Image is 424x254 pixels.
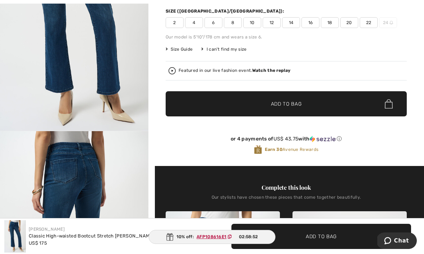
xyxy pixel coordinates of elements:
[231,224,411,249] button: Add to Bag
[224,17,242,28] span: 8
[197,234,226,239] ins: AFP108616E1
[166,46,193,52] span: Size Guide
[29,232,185,240] div: Classic High-waisted Bootcut Stretch [PERSON_NAME] Style 251967
[321,17,339,28] span: 18
[360,17,378,28] span: 22
[377,232,417,250] iframe: Opens a widget where you can chat to one of our agents
[282,17,300,28] span: 14
[149,230,276,244] div: 10% off:
[166,136,407,142] div: or 4 payments of with
[243,17,261,28] span: 10
[204,17,222,28] span: 6
[385,99,393,108] img: Bag.svg
[166,195,407,205] div: Our stylists have chosen these pieces that come together beautifully.
[166,183,407,192] div: Complete this look
[273,136,299,142] span: US$ 43.75
[265,146,318,153] span: Avenue Rewards
[185,17,203,28] span: 4
[239,234,258,240] span: 02:58:52
[166,17,184,28] span: 2
[254,145,262,154] img: Avenue Rewards
[265,147,282,152] strong: Earn 30
[4,220,26,253] img: Classic High-Waisted Bootcut Stretch Jean Style 251967
[166,136,407,145] div: or 4 payments ofUS$ 43.75withSezzle Click to learn more about Sezzle
[179,68,290,73] div: Featured in our live fashion event.
[29,227,65,232] a: [PERSON_NAME]
[263,17,281,28] span: 12
[29,240,47,246] span: US$ 175
[340,17,358,28] span: 20
[390,21,393,24] img: ring-m.svg
[310,136,336,142] img: Sezzle
[379,17,397,28] span: 24
[166,34,407,40] div: Our model is 5'10"/178 cm and wears a size 6.
[306,232,337,240] span: Add to Bag
[201,46,246,52] div: I can't find my size
[166,8,286,14] div: Size ([GEOGRAPHIC_DATA]/[GEOGRAPHIC_DATA]):
[252,68,291,73] strong: Watch the replay
[166,91,407,116] button: Add to Bag
[166,233,174,241] img: Gift.svg
[169,67,176,74] img: Watch the replay
[271,100,302,108] span: Add to Bag
[301,17,319,28] span: 16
